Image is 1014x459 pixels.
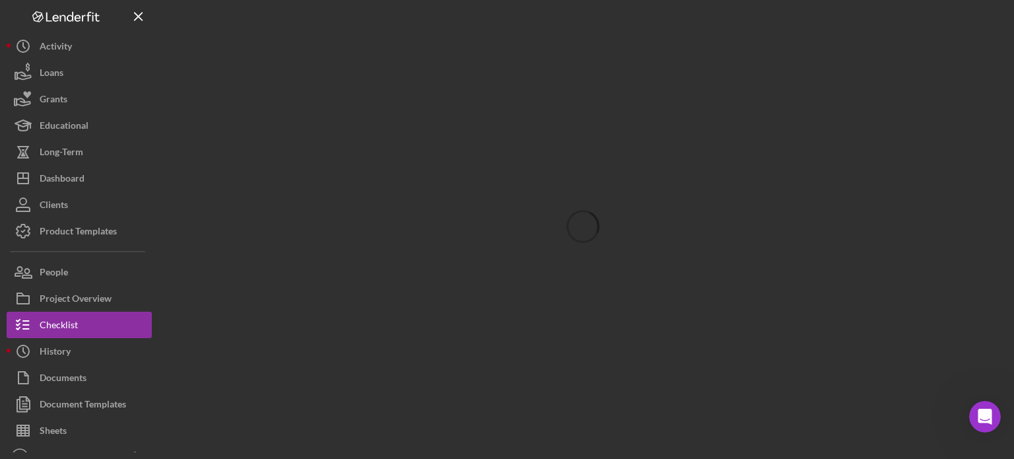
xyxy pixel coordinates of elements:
[7,86,152,112] button: Grants
[40,192,68,221] div: Clients
[7,139,152,165] button: Long-Term
[40,86,67,116] div: Grants
[13,182,61,196] span: 52 articles
[40,165,84,195] div: Dashboard
[116,5,151,28] h1: Help
[7,192,152,218] button: Clients
[176,324,264,377] button: Help
[40,285,112,315] div: Project Overview
[40,33,72,63] div: Activity
[208,357,232,367] span: Help
[40,417,67,447] div: Sheets
[7,33,152,59] button: Activity
[7,259,152,285] button: People
[40,391,126,421] div: Document Templates
[7,112,152,139] button: Educational
[30,357,57,367] span: Home
[13,320,235,334] p: Managing Participants
[13,77,251,92] h2: 5 collections
[13,269,235,283] p: Standard Lenderfit Forms
[110,357,155,367] span: Messages
[13,131,61,145] span: 15 articles
[40,139,83,168] div: Long-Term
[7,285,152,312] button: Project Overview
[13,166,235,180] p: How-To
[9,33,255,59] input: Search for help
[13,234,56,248] span: 4 articles
[7,218,152,244] button: Product Templates
[7,312,152,338] button: Checklist
[40,312,78,341] div: Checklist
[7,391,152,417] button: Document Templates
[88,324,176,377] button: Messages
[40,112,88,142] div: Educational
[40,365,86,394] div: Documents
[40,218,117,248] div: Product Templates
[7,165,152,192] button: Dashboard
[9,33,255,59] div: Search for helpSearch for help
[7,417,152,444] button: Sheets
[40,59,63,89] div: Loans
[7,59,152,86] button: Loans
[13,114,235,128] p: Getting Started with Lenderfit
[7,365,152,391] button: Documents
[7,338,152,365] button: History
[13,285,61,299] span: 11 articles
[13,217,235,231] p: Add-Ons & Integrations
[40,338,71,368] div: History
[40,259,68,289] div: People
[969,401,1001,433] iframe: To enrich screen reader interactions, please activate Accessibility in Grammarly extension settings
